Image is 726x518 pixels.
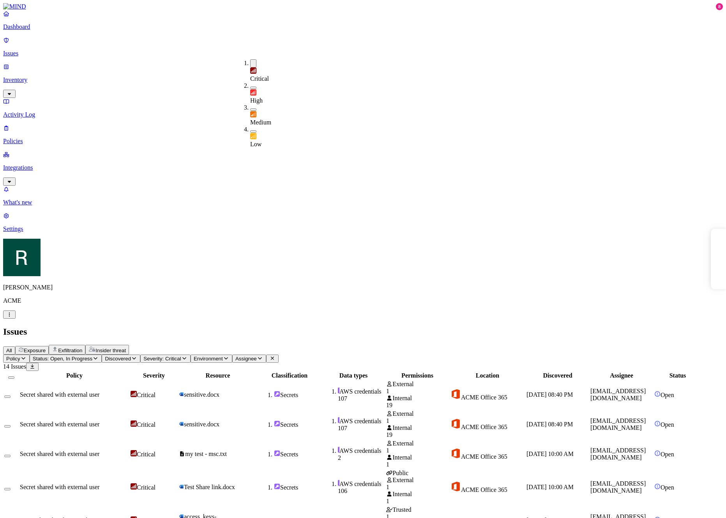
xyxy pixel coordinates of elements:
div: Data types [322,372,385,379]
div: 2 [338,454,385,461]
p: Settings [3,225,723,232]
a: What's new [3,186,723,206]
span: Exfiltration [58,348,82,353]
span: ACME Office 365 [461,424,507,430]
a: MIND [3,3,723,10]
p: Issues [3,50,723,57]
div: 8 [716,3,723,10]
span: Environment [194,356,223,362]
p: Integrations [3,164,723,171]
img: severity-low [250,133,256,139]
span: [EMAIL_ADDRESS][DOMAIN_NAME] [590,388,646,401]
img: status-open [654,483,661,490]
span: Status: Open, In Progress [33,356,92,362]
img: status-open [654,450,661,456]
button: Select row [4,488,11,490]
span: Critical [250,75,269,82]
div: Internal [386,491,449,498]
div: 1 [386,447,449,454]
img: Ron Rabinovich [3,239,41,276]
span: Discovered [105,356,131,362]
img: secret-line [338,387,339,394]
div: 107 [338,425,385,432]
div: 1 [386,498,449,505]
p: Inventory [3,76,723,83]
img: severity-medium [250,111,256,117]
a: Settings [3,212,723,232]
img: office-365 [450,388,461,399]
div: Trusted [386,506,449,513]
div: AWS credentials [338,387,385,395]
h2: Issues [3,326,723,337]
span: Medium [250,119,271,126]
span: Low [250,141,261,147]
img: secret-line [338,417,339,423]
img: secret [274,450,280,456]
div: Severity [131,372,177,379]
span: ACME Office 365 [461,486,507,493]
div: 19 [386,431,449,438]
span: Secret shared with external user [20,391,99,398]
div: 19 [386,402,449,409]
img: severity-critical [131,450,137,456]
span: Assignee [235,356,257,362]
a: Integrations [3,151,723,184]
p: Activity Log [3,111,723,118]
div: Resource [179,372,257,379]
span: Secret shared with external user [20,421,99,428]
div: AWS credentials [338,417,385,425]
span: Exposure [24,348,46,353]
img: severity-critical [250,67,256,74]
span: sensitive.docx [184,391,219,398]
span: Critical [137,421,155,428]
img: status-open [654,420,661,427]
div: Permissions [386,372,449,379]
span: [EMAIL_ADDRESS][DOMAIN_NAME] [590,447,646,461]
button: Select row [4,425,11,428]
img: office-365 [450,448,461,459]
img: secret-line [338,447,339,453]
div: Location [450,372,525,379]
img: secret [274,391,280,397]
img: severity-critical [131,391,137,397]
span: Insider threat [95,348,126,353]
span: ACME Office 365 [461,453,507,460]
img: secret [274,483,280,490]
span: [EMAIL_ADDRESS][DOMAIN_NAME] [590,480,646,494]
div: Secrets [274,450,321,458]
span: [DATE] 10:00 AM [526,484,574,490]
div: Secrets [274,391,321,399]
span: 14 Issues [3,363,26,370]
p: Policies [3,138,723,145]
div: AWS credentials [338,480,385,488]
div: 107 [338,395,385,402]
div: Internal [386,454,449,461]
a: Dashboard [3,10,723,30]
span: [EMAIL_ADDRESS][DOMAIN_NAME] [590,417,646,431]
div: 1 [386,484,449,491]
span: Test Share link.docx [184,484,235,490]
span: my test - msc.txt [185,451,227,457]
img: MIND [3,3,26,10]
div: AWS credentials [338,447,385,454]
div: Secrets [274,483,321,491]
img: office-365 [450,481,461,492]
span: [DATE] 10:00 AM [526,451,574,457]
div: External [386,381,449,388]
img: secret-line [338,480,339,486]
button: Select all [8,376,14,379]
a: Inventory [3,63,723,97]
span: ACME Office 365 [461,394,507,401]
a: Policies [3,124,723,145]
div: Status [654,372,701,379]
img: office-365 [450,418,461,429]
div: External [386,440,449,447]
img: severity-critical [131,420,137,427]
span: High [250,97,263,104]
p: Dashboard [3,23,723,30]
img: severity-critical [131,483,137,490]
span: Open [661,451,674,458]
span: Open [661,484,674,491]
div: Secrets [274,420,321,428]
span: Secret shared with external user [20,484,99,490]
